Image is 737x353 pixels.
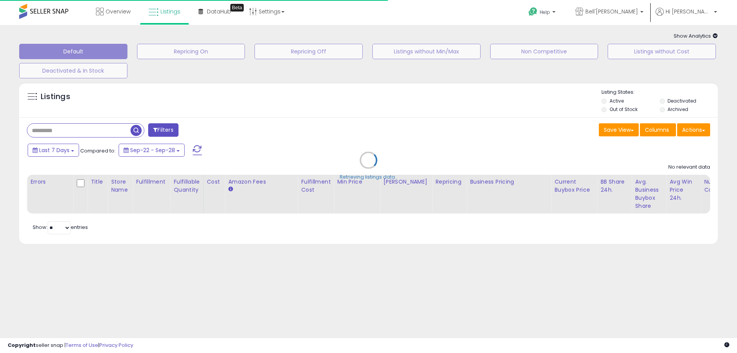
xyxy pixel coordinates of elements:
span: Hi [PERSON_NAME] [666,8,712,15]
div: seller snap | | [8,342,133,349]
span: Listings [160,8,180,15]
i: Get Help [528,7,538,17]
span: Show Analytics [674,32,718,40]
button: Default [19,44,127,59]
button: Listings without Min/Max [372,44,481,59]
a: Terms of Use [66,341,98,349]
button: Deactivated & In Stock [19,63,127,78]
span: Help [540,9,550,15]
button: Repricing On [137,44,245,59]
span: DataHub [207,8,231,15]
a: Help [522,1,563,25]
a: Privacy Policy [99,341,133,349]
strong: Copyright [8,341,36,349]
div: Retrieving listings data.. [340,174,397,181]
button: Non Competitive [490,44,598,59]
a: Hi [PERSON_NAME] [656,8,717,25]
div: Tooltip anchor [230,4,244,12]
button: Repricing Off [254,44,363,59]
button: Listings without Cost [608,44,716,59]
span: Overview [106,8,131,15]
span: Bell'[PERSON_NAME] [585,8,638,15]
